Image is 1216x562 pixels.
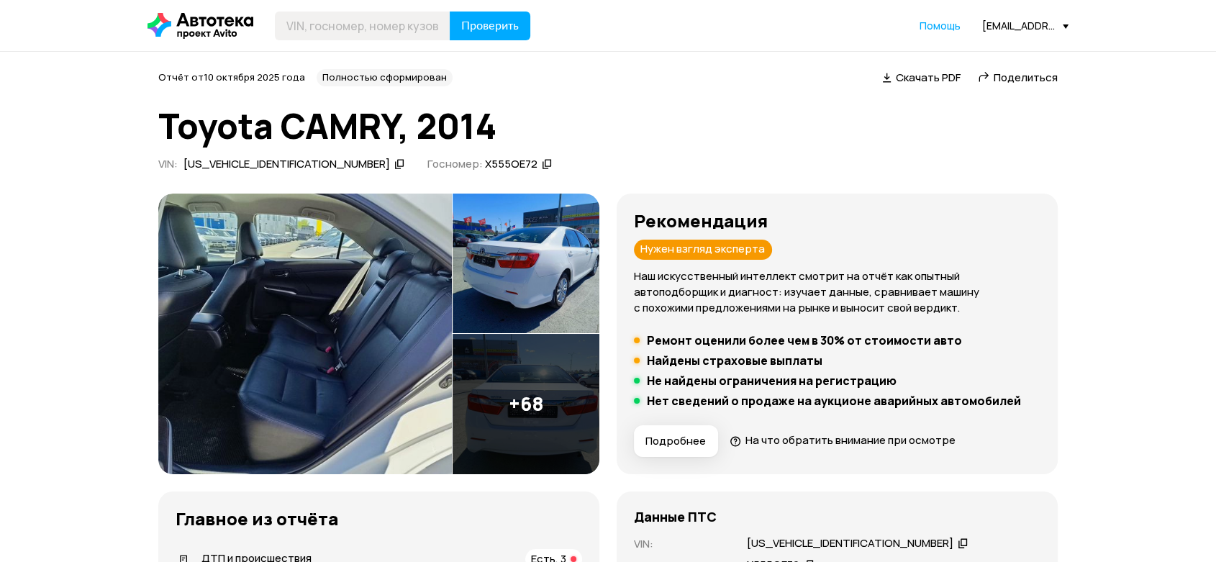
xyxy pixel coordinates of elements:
span: Подробнее [645,434,706,448]
a: Поделиться [978,70,1058,85]
p: Наш искусственный интеллект смотрит на отчёт как опытный автоподборщик и диагност: изучает данные... [634,268,1040,316]
div: [EMAIL_ADDRESS][DOMAIN_NAME] [982,19,1068,32]
div: Полностью сформирован [317,69,453,86]
span: Скачать PDF [896,70,961,85]
div: Х555ОЕ72 [485,157,537,172]
span: Госномер: [427,156,483,171]
div: Нужен взгляд эксперта [634,240,772,260]
p: VIN : [634,536,730,552]
a: На что обратить внимание при осмотре [730,432,956,448]
span: Отчёт от 10 октября 2025 года [158,71,305,83]
div: [US_VEHICLE_IDENTIFICATION_NUMBER] [183,157,390,172]
button: Подробнее [634,425,718,457]
h5: Найдены страховые выплаты [647,353,822,368]
span: На что обратить внимание при осмотре [745,432,956,448]
h3: Рекомендация [634,211,1040,231]
a: Помощь [920,19,961,33]
span: Поделиться [994,70,1058,85]
span: VIN : [158,156,178,171]
button: Проверить [450,12,530,40]
span: Помощь [920,19,961,32]
a: Скачать PDF [882,70,961,85]
input: VIN, госномер, номер кузова [275,12,450,40]
span: Проверить [461,20,519,32]
h3: Главное из отчёта [176,509,582,529]
h5: Нет сведений о продаже на аукционе аварийных автомобилей [647,394,1021,408]
h1: Toyota CAMRY, 2014 [158,106,1058,145]
h4: Данные ПТС [634,509,717,525]
h5: Ремонт оценили более чем в 30% от стоимости авто [647,333,962,348]
h5: Не найдены ограничения на регистрацию [647,373,897,388]
div: [US_VEHICLE_IDENTIFICATION_NUMBER] [747,536,953,551]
